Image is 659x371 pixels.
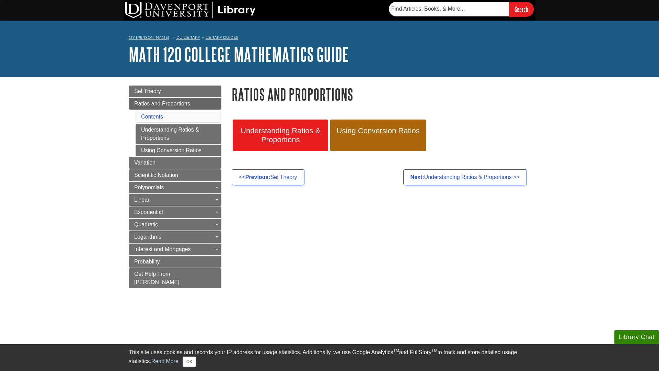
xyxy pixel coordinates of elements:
a: Set Theory [129,86,221,97]
div: This site uses cookies and records your IP address for usage statistics. Additionally, we use Goo... [129,348,530,367]
a: Quadratic [129,219,221,231]
nav: breadcrumb [129,33,530,44]
span: Polynomials [134,184,164,190]
span: Linear [134,197,149,203]
span: Understanding Ratios & Proportions [238,126,323,144]
a: Read More [151,358,178,364]
a: Using Conversion Ratios [136,145,221,156]
a: Using Conversion Ratios [330,120,426,151]
a: Ratios and Proportions [129,98,221,110]
input: Search [509,2,534,16]
a: Exponential [129,206,221,218]
button: Library Chat [614,330,659,344]
div: Guide Page Menu [129,86,221,288]
a: Scientific Notation [129,169,221,181]
a: Logarithms [129,231,221,243]
span: Scientific Notation [134,172,178,178]
span: Interest and Mortgages [134,246,191,252]
a: Probability [129,256,221,268]
span: Using Conversion Ratios [335,126,420,135]
strong: Previous: [245,174,270,180]
span: Get Help From [PERSON_NAME] [134,271,180,285]
img: DU Library [125,2,256,18]
button: Close [183,357,196,367]
a: Contents [141,114,163,120]
span: Ratios and Proportions [134,101,190,106]
a: Next:Understanding Ratios & Proportions >> [403,169,527,185]
a: <<Previous:Set Theory [232,169,304,185]
a: Get Help From [PERSON_NAME] [129,268,221,288]
span: Quadratic [134,222,158,227]
a: MATH 120 College Mathematics Guide [129,44,349,65]
a: Understanding Ratios & Proportions [233,120,328,151]
form: Searches DU Library's articles, books, and more [389,2,534,16]
h1: Ratios and Proportions [232,86,530,103]
a: Understanding Ratios & Proportions [136,124,221,144]
a: Polynomials [129,182,221,193]
a: DU Library [176,35,200,40]
a: Variation [129,157,221,169]
span: Probability [134,259,160,265]
span: Logarithms [134,234,161,240]
span: Variation [134,160,155,166]
span: Exponential [134,209,163,215]
a: My [PERSON_NAME] [129,35,169,41]
input: Find Articles, Books, & More... [389,2,509,16]
sup: TM [431,348,437,353]
a: Interest and Mortgages [129,244,221,255]
a: Library Guides [206,35,238,40]
a: Linear [129,194,221,206]
span: Set Theory [134,88,161,94]
strong: Next: [411,174,424,180]
sup: TM [393,348,399,353]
